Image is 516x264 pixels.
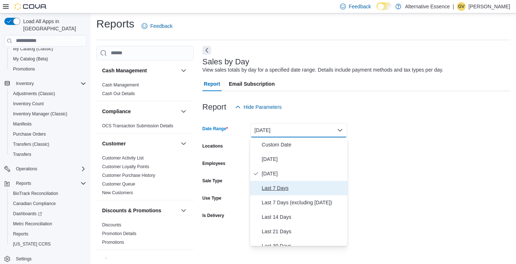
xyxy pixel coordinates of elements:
[13,179,86,188] span: Reports
[16,81,34,86] span: Inventory
[102,181,135,187] span: Customer Queue
[202,103,226,111] h3: Report
[13,254,86,263] span: Settings
[102,190,133,196] span: New Customers
[102,231,137,237] span: Promotion Details
[102,123,173,129] span: OCS Transaction Submission Details
[202,143,223,149] label: Locations
[262,213,344,221] span: Last 14 Days
[13,56,48,62] span: My Catalog (Beta)
[262,242,344,250] span: Last 30 Days
[232,100,285,114] button: Hide Parameters
[262,155,344,163] span: [DATE]
[262,169,344,178] span: [DATE]
[179,139,188,148] button: Customer
[377,3,392,10] input: Dark Mode
[102,156,144,161] a: Customer Activity List
[250,137,347,246] div: Select listbox
[7,139,89,149] button: Transfers (Classic)
[102,222,121,228] span: Discounts
[10,230,86,238] span: Reports
[10,209,86,218] span: Dashboards
[262,184,344,192] span: Last 7 Days
[102,164,149,169] a: Customer Loyalty Points
[1,178,89,188] button: Reports
[102,67,178,74] button: Cash Management
[102,256,178,264] button: Finance
[1,164,89,174] button: Operations
[13,121,32,127] span: Manifests
[102,173,155,178] a: Customer Purchase History
[10,110,70,118] a: Inventory Manager (Classic)
[13,79,86,88] span: Inventory
[102,207,178,214] button: Discounts & Promotions
[10,240,54,248] a: [US_STATE] CCRS
[102,240,124,245] a: Promotions
[16,256,32,262] span: Settings
[349,3,371,10] span: Feedback
[13,91,55,97] span: Adjustments (Classic)
[13,66,35,72] span: Promotions
[10,150,34,159] a: Transfers
[7,109,89,119] button: Inventory Manager (Classic)
[13,46,53,52] span: My Catalog (Classic)
[102,67,147,74] h3: Cash Management
[13,231,28,237] span: Reports
[10,99,47,108] a: Inventory Count
[202,178,222,184] label: Sale Type
[102,140,126,147] h3: Customer
[10,220,55,228] a: Metrc Reconciliation
[7,119,89,129] button: Manifests
[202,161,225,166] label: Employees
[10,65,86,73] span: Promotions
[10,189,86,198] span: BioTrack Reconciliation
[14,3,47,10] img: Cova
[96,81,194,101] div: Cash Management
[20,18,86,32] span: Load All Apps in [GEOGRAPHIC_DATA]
[10,110,86,118] span: Inventory Manager (Classic)
[10,140,86,149] span: Transfers (Classic)
[458,2,464,11] span: GV
[96,122,194,133] div: Compliance
[10,199,59,208] a: Canadian Compliance
[13,141,49,147] span: Transfers (Classic)
[202,46,211,55] button: Next
[244,103,282,111] span: Hide Parameters
[10,150,86,159] span: Transfers
[7,64,89,74] button: Promotions
[10,220,86,228] span: Metrc Reconciliation
[202,195,221,201] label: Use Type
[179,107,188,116] button: Compliance
[179,66,188,75] button: Cash Management
[102,82,139,88] a: Cash Management
[202,66,444,74] div: View sales totals by day for a specified date range. Details include payment methods and tax type...
[13,165,40,173] button: Operations
[7,209,89,219] a: Dashboards
[10,209,45,218] a: Dashboards
[10,65,38,73] a: Promotions
[13,165,86,173] span: Operations
[13,179,34,188] button: Reports
[10,99,86,108] span: Inventory Count
[102,222,121,227] a: Discounts
[262,140,344,149] span: Custom Date
[405,2,450,11] p: Alternative Essence
[469,2,510,11] p: [PERSON_NAME]
[7,54,89,64] button: My Catalog (Beta)
[102,91,135,96] a: Cash Out Details
[96,154,194,200] div: Customer
[96,17,134,31] h1: Reports
[10,120,86,128] span: Manifests
[139,19,175,33] a: Feedback
[202,58,249,66] h3: Sales by Day
[102,155,144,161] span: Customer Activity List
[102,140,178,147] button: Customer
[262,227,344,236] span: Last 21 Days
[10,240,86,248] span: Washington CCRS
[7,99,89,109] button: Inventory Count
[102,190,133,195] a: New Customers
[250,123,347,137] button: [DATE]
